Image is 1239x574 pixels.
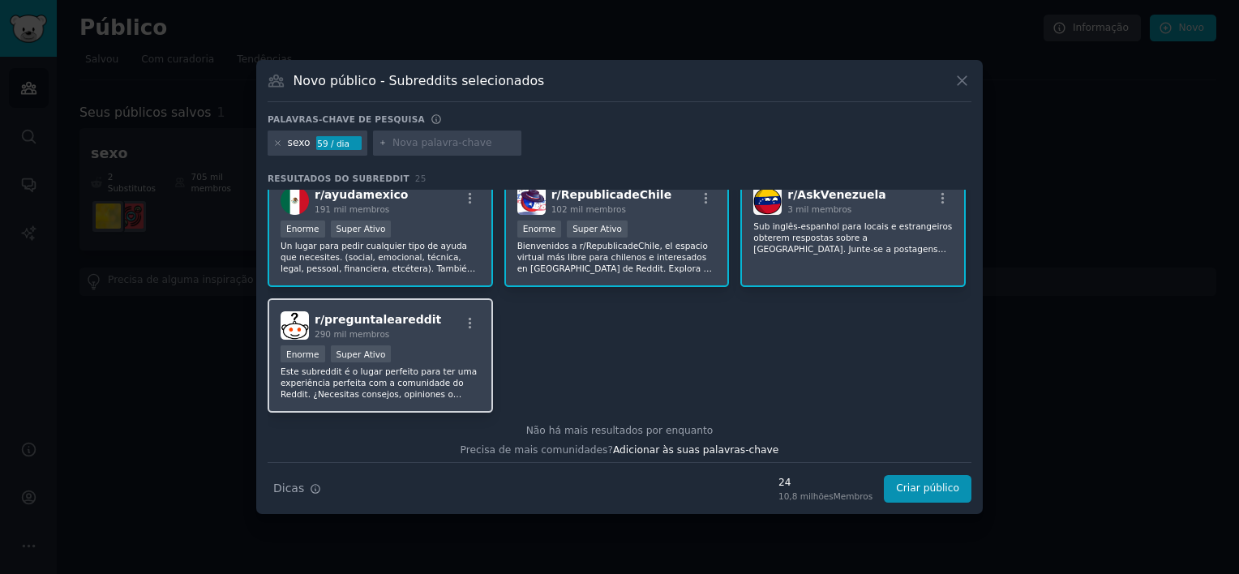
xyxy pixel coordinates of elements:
[415,173,427,183] span: 25
[268,438,971,458] div: Precisa de mais comunidades?
[753,221,953,255] p: Sub inglês-espanhol para locais e estrangeiros obterem respostas sobre a [GEOGRAPHIC_DATA]. Junte...
[281,240,480,274] p: Un lugar para pedir cualquier tipo de ayuda que necesites. (social, emocional, técnica, legal, pe...
[834,491,872,501] font: Membros
[331,221,392,238] div: Super Ativo
[787,188,885,201] span: r/ AskVenezuela
[613,444,778,456] span: Adicionar às suas palavras-chave
[281,366,480,400] p: Este subreddit é o lugar perfeito para ter uma experiência perfeita com a comunidade do Reddit. ¿...
[315,313,441,326] span: r/ preguntaleareddit
[884,475,971,503] button: Criar público
[316,136,362,151] div: 59 / dia
[281,221,325,238] div: Enorme
[331,345,392,362] div: Super Ativo
[294,72,545,89] h3: Novo público - Subreddits selecionados
[268,173,409,184] span: Resultados do subreddit
[315,329,389,339] span: 290 mil membros
[281,311,309,340] img: pré-guntaleareddit
[551,204,626,214] span: 102 mil membros
[778,476,872,490] div: 24
[753,186,782,215] img: Pergunte à Venezuela
[517,186,546,215] img: RepublicadeChile
[315,188,408,201] span: r/ ayudamexico
[273,480,304,497] span: Dicas
[551,188,672,201] span: r/ RepublicadeChile
[517,221,562,238] div: Enorme
[315,204,389,214] span: 191 mil membros
[281,186,309,215] img: Ayudamexico
[281,345,325,362] div: Enorme
[787,204,851,214] span: 3 mil membros
[268,424,971,439] div: Não há mais resultados por enquanto
[567,221,628,238] div: Super Ativo
[778,491,834,501] font: 10,8 milhões
[268,114,425,125] h3: Palavras-chave de pesquisa
[268,474,327,503] button: Dicas
[517,240,717,274] p: Bienvenidos a r/RepublicadeChile, el espacio virtual más libre para chilenos e interesados en [GE...
[288,136,311,151] div: sexo
[392,136,516,151] input: Nova palavra-chave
